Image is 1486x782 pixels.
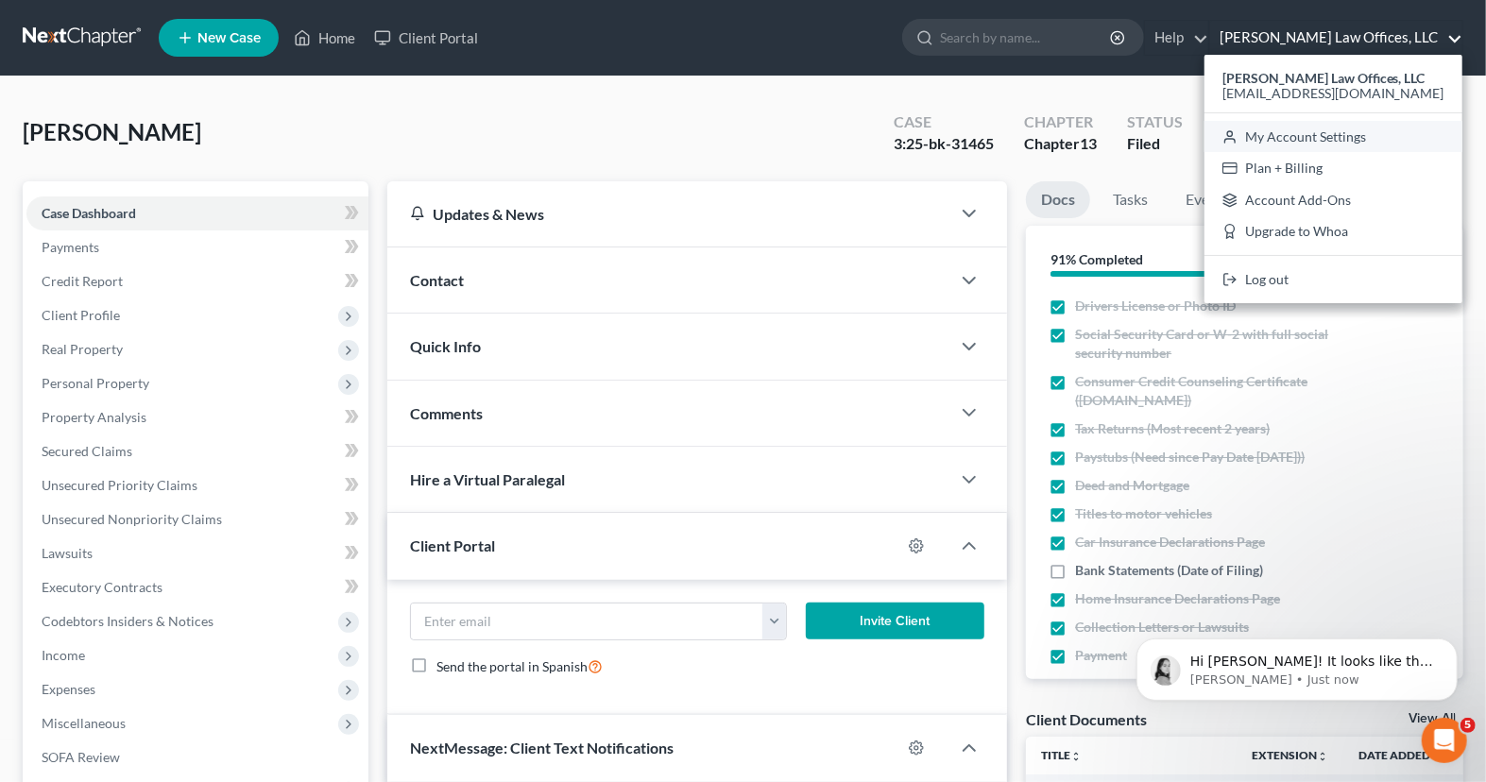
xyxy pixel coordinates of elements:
[1080,134,1097,152] span: 13
[1075,419,1270,438] span: Tax Returns (Most recent 2 years)
[1204,152,1462,184] a: Plan + Billing
[26,502,368,536] a: Unsecured Nonpriority Claims
[42,341,123,357] span: Real Property
[23,118,201,145] span: [PERSON_NAME]
[1204,184,1462,216] a: Account Add-Ons
[1145,21,1208,55] a: Help
[894,111,994,133] div: Case
[1204,216,1462,248] a: Upgrade to Whoa
[1024,133,1097,155] div: Chapter
[1075,325,1338,363] span: Social Security Card or W-2 with full social security number
[365,21,487,55] a: Client Portal
[1075,297,1236,315] span: Drivers License or Photo ID
[410,404,483,422] span: Comments
[410,204,928,224] div: Updates & News
[410,536,495,554] span: Client Portal
[1358,748,1443,762] a: Date Added expand_more
[1075,372,1338,410] span: Consumer Credit Counseling Certificate ([DOMAIN_NAME])
[42,681,95,697] span: Expenses
[1026,709,1147,729] div: Client Documents
[42,749,120,765] span: SOFA Review
[410,337,481,355] span: Quick Info
[42,613,214,629] span: Codebtors Insiders & Notices
[1050,251,1143,267] strong: 91% Completed
[1204,55,1462,303] div: [PERSON_NAME] Law Offices, LLC
[1204,121,1462,153] a: My Account Settings
[42,477,197,493] span: Unsecured Priority Claims
[42,409,146,425] span: Property Analysis
[26,264,368,298] a: Credit Report
[1075,504,1212,523] span: Titles to motor vehicles
[26,570,368,604] a: Executory Contracts
[1170,181,1245,218] a: Events
[1075,533,1265,552] span: Car Insurance Declarations Page
[26,230,368,264] a: Payments
[1127,111,1183,133] div: Status
[42,307,120,323] span: Client Profile
[1075,589,1280,608] span: Home Insurance Declarations Page
[42,579,162,595] span: Executory Contracts
[42,273,123,289] span: Credit Report
[1108,599,1486,731] iframe: Intercom notifications message
[1024,111,1097,133] div: Chapter
[26,536,368,570] a: Lawsuits
[26,468,368,502] a: Unsecured Priority Claims
[1204,263,1462,296] a: Log out
[1210,21,1462,55] a: [PERSON_NAME] Law Offices, LLC
[894,133,994,155] div: 3:25-bk-31465
[410,271,464,289] span: Contact
[1098,181,1163,218] a: Tasks
[1460,718,1476,733] span: 5
[42,511,222,527] span: Unsecured Nonpriority Claims
[1070,751,1082,762] i: unfold_more
[42,443,132,459] span: Secured Claims
[1075,448,1305,467] span: Paystubs (Need since Pay Date [DATE]))
[1422,718,1467,763] iframe: Intercom live chat
[1222,70,1426,86] strong: [PERSON_NAME] Law Offices, LLC
[197,31,261,45] span: New Case
[1075,618,1249,637] span: Collection Letters or Lawsuits
[1075,646,1127,665] span: Payment
[410,739,674,756] span: NextMessage: Client Text Notifications
[1252,748,1328,762] a: Extensionunfold_more
[26,196,368,230] a: Case Dashboard
[1041,748,1082,762] a: Titleunfold_more
[42,647,85,663] span: Income
[410,470,565,488] span: Hire a Virtual Paralegal
[26,400,368,434] a: Property Analysis
[42,239,99,255] span: Payments
[436,658,588,674] span: Send the portal in Spanish
[42,375,149,391] span: Personal Property
[1075,561,1263,580] span: Bank Statements (Date of Filing)
[411,603,763,639] input: Enter email
[1317,751,1328,762] i: unfold_more
[1075,476,1189,495] span: Deed and Mortgage
[1127,133,1183,155] div: Filed
[284,21,365,55] a: Home
[806,603,984,640] button: Invite Client
[940,20,1113,55] input: Search by name...
[26,434,368,468] a: Secured Claims
[42,545,93,561] span: Lawsuits
[42,205,136,221] span: Case Dashboard
[1222,85,1444,101] span: [EMAIL_ADDRESS][DOMAIN_NAME]
[26,740,368,774] a: SOFA Review
[1026,181,1090,218] a: Docs
[42,715,126,731] span: Miscellaneous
